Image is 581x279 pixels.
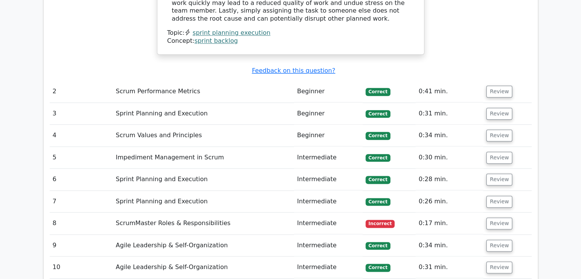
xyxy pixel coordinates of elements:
[486,261,512,273] button: Review
[416,212,484,234] td: 0:17 min.
[486,108,512,120] button: Review
[193,29,270,36] a: sprint planning execution
[294,169,363,190] td: Intermediate
[113,256,294,278] td: Agile Leadership & Self-Organization
[50,81,113,102] td: 2
[113,191,294,212] td: Sprint Planning and Execution
[366,198,390,206] span: Correct
[294,191,363,212] td: Intermediate
[113,169,294,190] td: Sprint Planning and Execution
[113,125,294,146] td: Scrum Values and Principles
[486,240,512,251] button: Review
[416,256,484,278] td: 0:31 min.
[50,103,113,125] td: 3
[486,217,512,229] button: Review
[50,147,113,169] td: 5
[50,212,113,234] td: 8
[486,152,512,164] button: Review
[416,81,484,102] td: 0:41 min.
[366,220,395,227] span: Incorrect
[366,88,390,96] span: Correct
[113,103,294,125] td: Sprint Planning and Execution
[294,125,363,146] td: Beginner
[416,103,484,125] td: 0:31 min.
[486,174,512,185] button: Review
[366,242,390,250] span: Correct
[486,130,512,141] button: Review
[416,169,484,190] td: 0:28 min.
[113,147,294,169] td: Impediment Management in Scrum
[294,256,363,278] td: Intermediate
[113,81,294,102] td: Scrum Performance Metrics
[167,37,414,45] div: Concept:
[50,125,113,146] td: 4
[366,132,390,139] span: Correct
[167,29,414,37] div: Topic:
[416,125,484,146] td: 0:34 min.
[366,110,390,118] span: Correct
[113,235,294,256] td: Agile Leadership & Self-Organization
[486,196,512,208] button: Review
[113,212,294,234] td: ScrumMaster Roles & Responsibilities
[294,212,363,234] td: Intermediate
[294,147,363,169] td: Intermediate
[366,154,390,162] span: Correct
[50,191,113,212] td: 7
[50,256,113,278] td: 10
[50,235,113,256] td: 9
[486,86,512,97] button: Review
[50,169,113,190] td: 6
[366,264,390,271] span: Correct
[416,191,484,212] td: 0:26 min.
[416,147,484,169] td: 0:30 min.
[294,103,363,125] td: Beginner
[294,81,363,102] td: Beginner
[252,67,335,74] a: Feedback on this question?
[294,235,363,256] td: Intermediate
[194,37,238,44] a: sprint backlog
[416,235,484,256] td: 0:34 min.
[366,176,390,183] span: Correct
